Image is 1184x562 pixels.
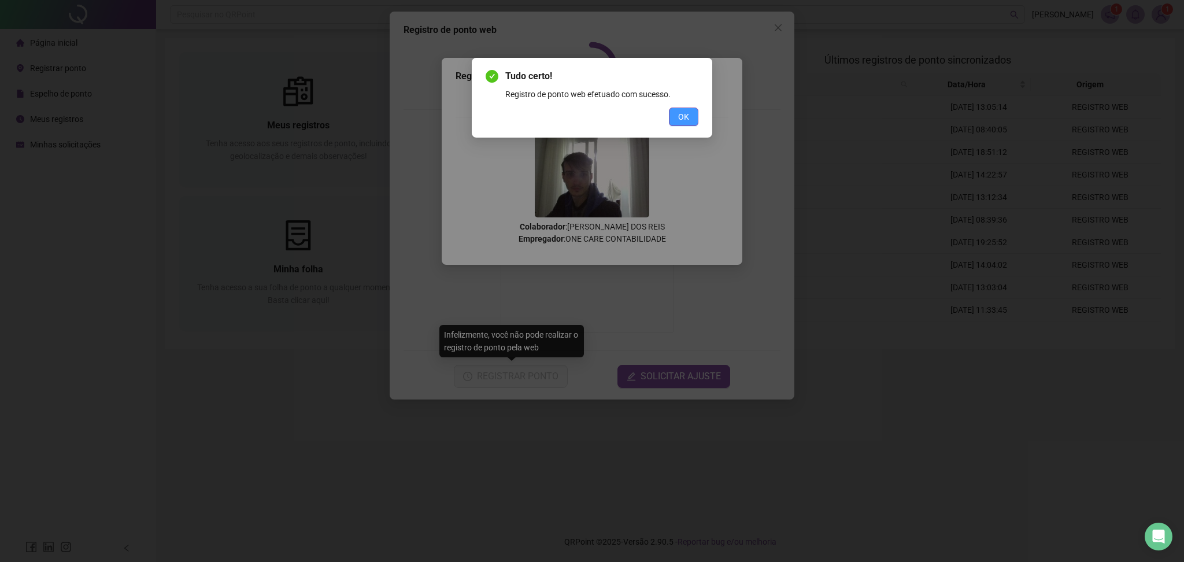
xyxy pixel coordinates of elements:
span: Tudo certo! [505,69,698,83]
div: Registro de ponto web efetuado com sucesso. [505,88,698,101]
div: Open Intercom Messenger [1145,523,1172,550]
span: check-circle [486,70,498,83]
span: OK [678,110,689,123]
button: OK [669,108,698,126]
